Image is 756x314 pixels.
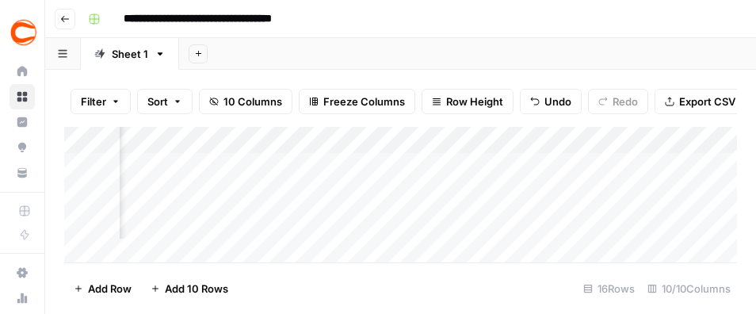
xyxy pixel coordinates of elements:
button: Filter [71,89,131,114]
button: Undo [520,89,582,114]
span: Add Row [88,281,132,297]
div: Sheet 1 [112,46,148,62]
a: Settings [10,260,35,285]
span: Freeze Columns [323,94,405,109]
span: Redo [613,94,638,109]
button: Workspace: Covers [10,13,35,52]
button: Row Height [422,89,514,114]
div: 10/10 Columns [641,276,737,301]
span: Filter [81,94,106,109]
img: Covers Logo [10,18,38,47]
span: Row Height [446,94,503,109]
button: Add Row [64,276,141,301]
a: Your Data [10,160,35,186]
span: Export CSV [679,94,735,109]
button: 10 Columns [199,89,292,114]
a: Opportunities [10,135,35,160]
span: Sort [147,94,168,109]
button: Freeze Columns [299,89,415,114]
button: Export CSV [655,89,746,114]
span: Add 10 Rows [165,281,228,297]
span: Undo [544,94,571,109]
a: Home [10,59,35,84]
div: 16 Rows [577,276,641,301]
span: 10 Columns [223,94,282,109]
button: Redo [588,89,648,114]
a: Sheet 1 [81,38,179,70]
a: Browse [10,84,35,109]
a: Insights [10,109,35,135]
a: Usage [10,285,35,311]
button: Sort [137,89,193,114]
button: Add 10 Rows [141,276,238,301]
